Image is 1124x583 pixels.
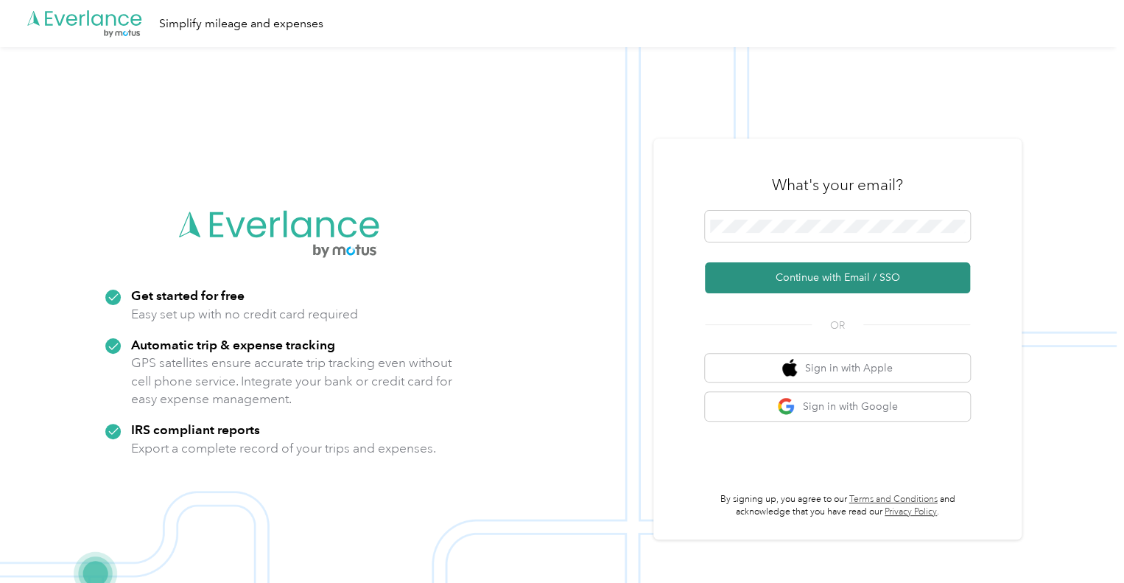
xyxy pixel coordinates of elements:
p: By signing up, you agree to our and acknowledge that you have read our . [705,493,970,519]
p: GPS satellites ensure accurate trip tracking even without cell phone service. Integrate your bank... [131,354,453,408]
h3: What's your email? [772,175,903,195]
button: Continue with Email / SSO [705,262,970,293]
img: apple logo [782,359,797,377]
p: Easy set up with no credit card required [131,305,358,324]
button: google logoSign in with Google [705,392,970,421]
strong: Get started for free [131,287,245,303]
strong: IRS compliant reports [131,422,260,437]
button: apple logoSign in with Apple [705,354,970,383]
a: Privacy Policy [885,506,937,517]
span: OR [812,318,863,333]
img: google logo [777,397,795,416]
strong: Automatic trip & expense tracking [131,337,335,352]
p: Export a complete record of your trips and expenses. [131,439,436,458]
a: Terms and Conditions [849,494,938,505]
div: Simplify mileage and expenses [159,15,323,33]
